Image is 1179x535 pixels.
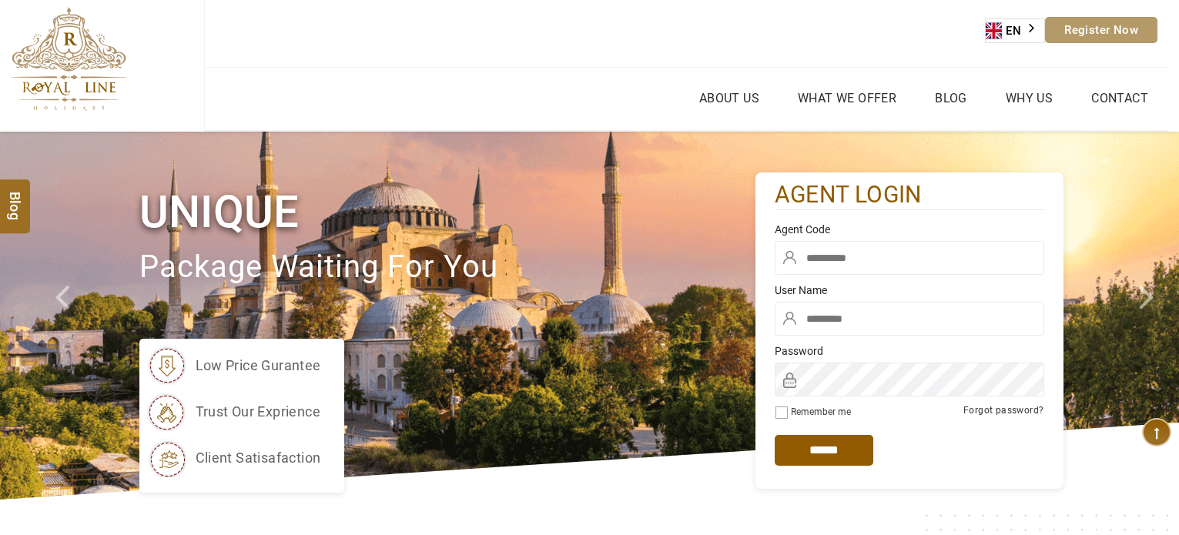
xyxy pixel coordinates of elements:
p: package waiting for you [139,242,755,293]
a: Blog [931,87,971,109]
a: EN [986,19,1044,42]
h2: agent login [775,180,1044,210]
li: low price gurantee [147,346,321,385]
a: What we Offer [794,87,900,109]
li: client satisafaction [147,439,321,477]
a: Check next prev [35,132,95,500]
div: Language [985,18,1045,43]
h1: Unique [139,183,755,241]
a: Register Now [1045,17,1157,43]
a: Contact [1087,87,1152,109]
label: Remember me [791,406,851,417]
aside: Language selected: English [985,18,1045,43]
img: The Royal Line Holidays [12,7,126,111]
a: Why Us [1002,87,1057,109]
label: Password [775,343,1044,359]
a: Check next image [1120,132,1179,500]
label: Agent Code [775,222,1044,237]
label: User Name [775,283,1044,298]
a: Forgot password? [963,405,1043,416]
span: Blog [5,192,25,205]
a: About Us [695,87,763,109]
li: trust our exprience [147,393,321,431]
